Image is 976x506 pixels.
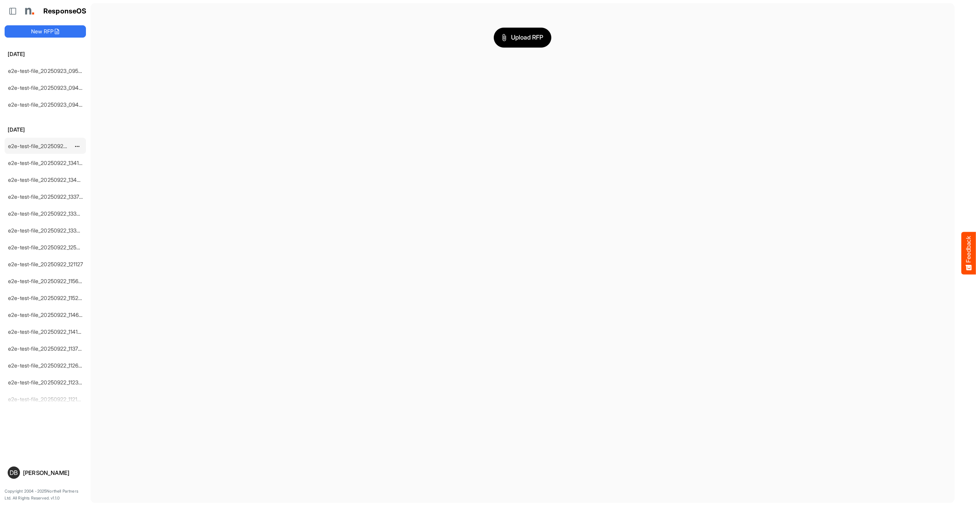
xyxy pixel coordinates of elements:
a: e2e-test-file_20250922_115612 [8,278,84,284]
a: e2e-test-file_20250922_133449 [8,210,87,217]
a: e2e-test-file_20250922_134123 [8,160,85,166]
a: e2e-test-file_20250922_114138 [8,328,84,335]
a: e2e-test-file_20250922_121127 [8,261,83,267]
a: e2e-test-file_20250922_112320 [8,379,85,386]
button: New RFP [5,25,86,38]
a: e2e-test-file_20250922_115221 [8,295,84,301]
a: e2e-test-file_20250922_112643 [8,362,85,369]
span: Upload RFP [502,33,543,43]
h6: [DATE] [5,125,86,134]
button: Upload RFP [494,28,551,48]
a: e2e-test-file_20250922_125530 [8,244,86,251]
h1: ResponseOS [43,7,87,15]
button: dropdownbutton [73,143,81,150]
a: e2e-test-file_20250923_094940 [8,84,89,91]
a: e2e-test-file_20250923_095507 [8,68,88,74]
a: e2e-test-file_20250922_134044 [8,176,87,183]
h6: [DATE] [5,50,86,58]
div: [PERSON_NAME] [23,470,83,476]
span: DB [10,470,18,476]
a: e2e-test-file_20250922_114626 [8,312,85,318]
a: e2e-test-file_20250922_133735 [8,193,86,200]
a: e2e-test-file_20250922_113700 [8,345,85,352]
button: Feedback [961,232,976,274]
p: Copyright 2004 - 2025 Northell Partners Ltd. All Rights Reserved. v 1.1.0 [5,488,86,501]
a: e2e-test-file_20250923_094821 [8,101,87,108]
img: Northell [21,3,36,19]
a: e2e-test-file_20250922_163414 [8,143,86,149]
a: e2e-test-file_20250922_133214 [8,227,85,234]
